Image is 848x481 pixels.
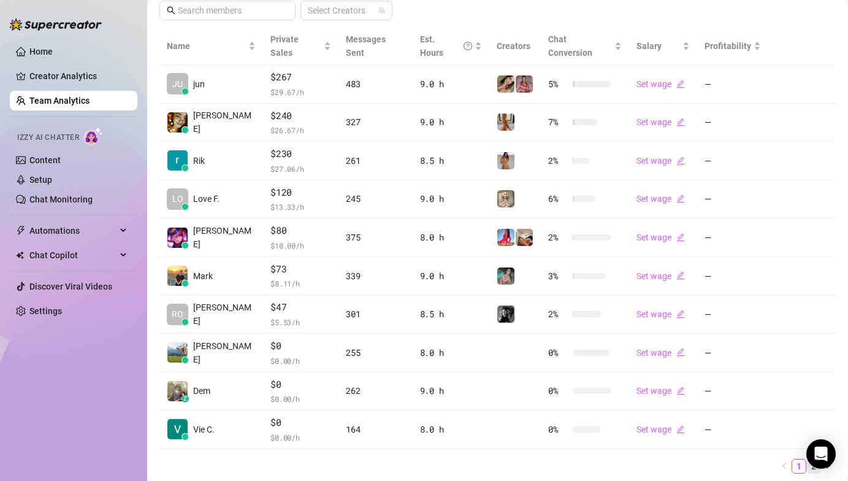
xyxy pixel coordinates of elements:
div: 255 [346,346,405,360]
span: $ 0.00 /h [270,355,331,367]
a: Chat Monitoring [29,194,93,204]
span: 0 % [548,346,568,360]
div: Open Intercom Messenger [806,439,836,469]
div: 9.0 h [420,384,483,398]
a: Set wageedit [636,271,685,281]
a: Creator Analytics [29,66,128,86]
span: Profitability [705,41,751,51]
div: 9.0 h [420,269,483,283]
div: 483 [346,77,405,91]
a: Set wageedit [636,233,685,242]
span: 2 % [548,307,568,321]
span: question-circle [464,33,472,60]
div: 8.0 h [420,231,483,244]
div: 375 [346,231,405,244]
img: MJaee (VIP) [497,267,514,285]
img: Tabby (VIP) [516,75,533,93]
button: left [777,459,792,474]
span: edit [676,80,685,88]
span: $ 13.33 /h [270,201,331,213]
div: 8.5 h [420,307,483,321]
span: 5 % [548,77,568,91]
img: Rik [167,150,188,171]
span: edit [676,194,685,203]
span: $80 [270,223,331,238]
img: Mocha (VIP) [497,75,514,93]
span: $ 29.67 /h [270,86,331,98]
div: 8.5 h [420,154,483,167]
span: $230 [270,147,331,161]
th: Creators [489,28,541,65]
div: 8.0 h [420,423,483,436]
td: — [697,372,768,411]
span: 2 % [548,154,568,167]
span: Name [167,39,246,53]
a: Set wageedit [636,348,685,358]
li: Previous Page [777,459,792,474]
img: AI Chatter [84,127,103,145]
span: thunderbolt [16,226,26,236]
a: Set wageedit [636,194,685,204]
span: [PERSON_NAME] [193,339,256,366]
span: edit [676,271,685,280]
img: Kennedy (VIP) [497,306,514,323]
span: edit [676,387,685,395]
span: LO [172,192,183,206]
img: Ellie (VIP) [497,190,514,207]
span: $ 0.00 /h [270,431,331,444]
div: Est. Hours [420,33,473,60]
span: Dem [193,384,210,398]
td: — [697,218,768,257]
td: — [697,410,768,449]
span: $240 [270,109,331,123]
span: 7 % [548,115,568,129]
span: edit [676,348,685,356]
span: Vie C. [193,423,215,436]
a: Setup [29,175,52,185]
span: $ 10.00 /h [270,239,331,252]
span: $ 5.53 /h [270,316,331,328]
span: JU [172,77,183,91]
img: Vie Castillo [167,419,188,439]
td: — [697,142,768,180]
span: $ 26.67 /h [270,124,331,136]
img: Celine (VIP) [497,114,514,131]
span: edit [676,233,685,242]
span: $47 [270,300,331,315]
div: 327 [346,115,405,129]
td: — [697,295,768,334]
span: left [781,462,788,469]
img: Mark [167,266,188,286]
div: 245 [346,192,405,206]
img: Dem [167,381,188,401]
span: edit [676,156,685,165]
span: jun [193,77,205,91]
a: Set wageedit [636,309,685,319]
td: — [697,257,768,296]
span: $73 [270,262,331,277]
div: z [181,395,189,402]
img: Chat Copilot [16,251,24,260]
td: — [697,65,768,104]
span: Rik [193,154,205,167]
div: 9.0 h [420,115,483,129]
li: 1 [792,459,806,474]
span: [PERSON_NAME] [193,224,256,251]
span: 2 % [548,231,568,244]
span: $0 [270,415,331,430]
span: 0 % [548,384,568,398]
div: 301 [346,307,405,321]
div: 9.0 h [420,77,483,91]
span: RO [172,307,183,321]
span: edit [676,425,685,434]
span: search [167,6,175,15]
span: $ 8.11 /h [270,277,331,290]
img: deia jane boise… [167,112,188,133]
span: 6 % [548,192,568,206]
span: Salary [636,41,662,51]
span: $ 27.06 /h [270,163,331,175]
a: Settings [29,306,62,316]
span: Mark [193,269,213,283]
td: — [697,334,768,372]
th: Name [159,28,263,65]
